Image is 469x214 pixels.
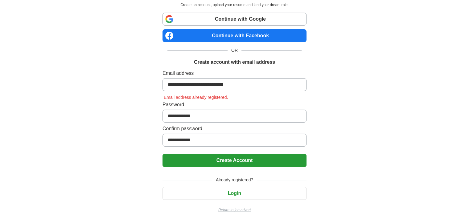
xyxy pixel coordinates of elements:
label: Confirm password [163,125,306,132]
button: Create Account [163,154,306,167]
a: Continue with Facebook [163,29,306,42]
button: Login [163,187,306,200]
a: Continue with Google [163,13,306,26]
span: OR [228,47,241,54]
label: Email address [163,70,306,77]
h1: Create account with email address [194,59,275,66]
span: Email address already registered. [163,95,229,100]
span: Already registered? [212,177,257,183]
p: Create an account, upload your resume and land your dream role. [164,2,305,8]
a: Return to job advert [163,207,306,213]
label: Password [163,101,306,108]
a: Login [163,191,306,196]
